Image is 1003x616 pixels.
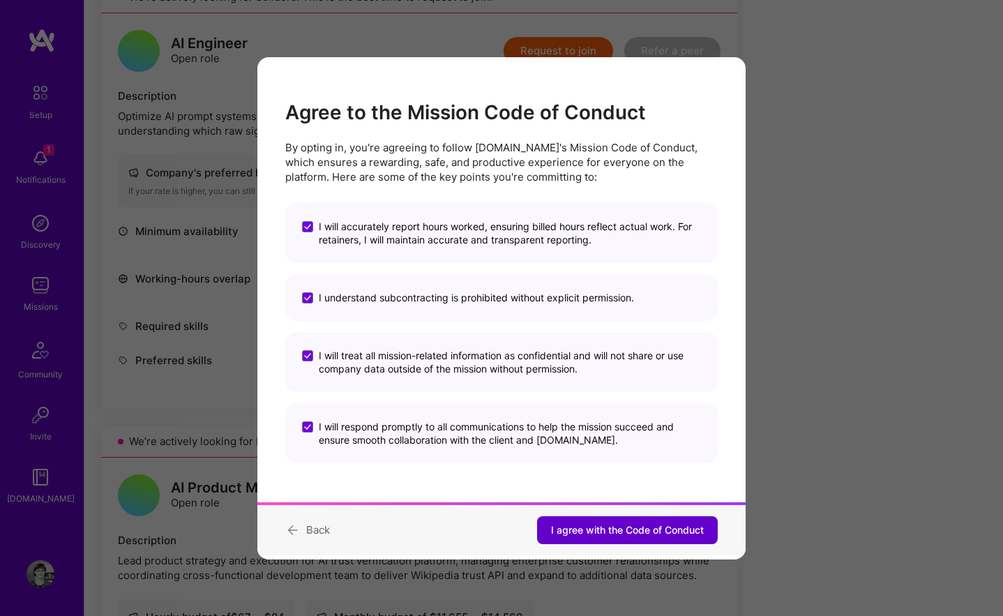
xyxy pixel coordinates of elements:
[319,420,701,446] span: I will respond promptly to all communications to help the mission succeed and ensure smooth colla...
[306,523,330,536] span: Back
[285,140,718,184] p: By opting in, you're agreeing to follow [DOMAIN_NAME]'s Mission Code of Conduct, which ensures a ...
[285,521,330,540] button: Back
[551,523,704,537] span: I agree with the Code of Conduct
[537,516,718,544] button: I agree with the Code of Conduct
[285,101,718,124] h2: Agree to the Mission Code of Conduct
[319,220,701,246] span: I will accurately report hours worked, ensuring billed hours reflect actual work. For retainers, ...
[319,291,634,304] span: I understand subcontracting is prohibited without explicit permission.
[257,57,746,559] div: modal
[319,349,701,375] span: I will treat all mission-related information as confidential and will not share or use company da...
[285,521,301,540] i: icon ArrowBack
